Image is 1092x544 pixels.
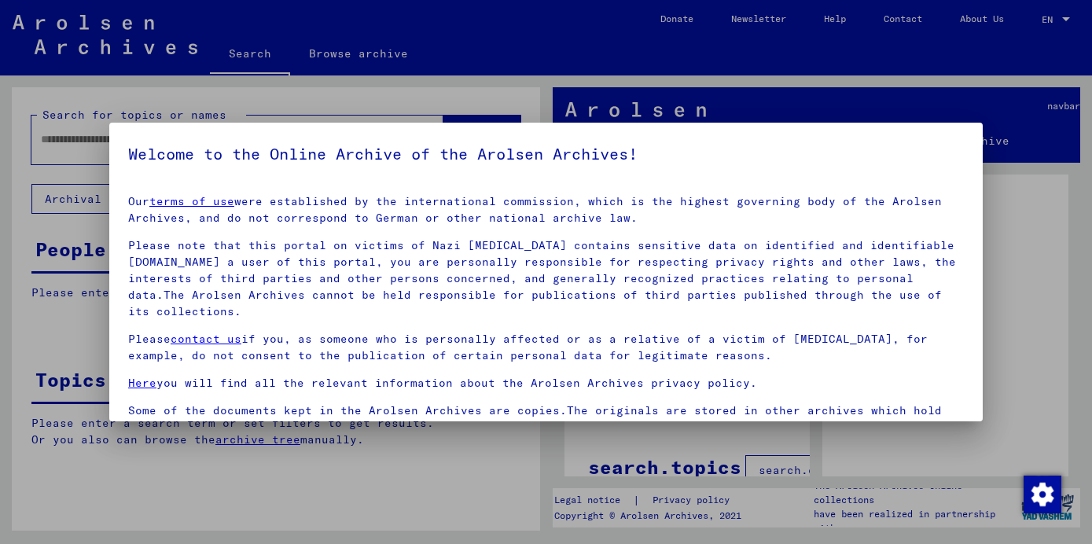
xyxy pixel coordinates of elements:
p: Please if you, as someone who is personally affected or as a relative of a victim of [MEDICAL_DAT... [128,331,964,364]
a: [EMAIL_ADDRESS][DOMAIN_NAME] [397,420,595,434]
div: Change consent [1023,475,1061,513]
img: Change consent [1024,476,1061,513]
p: Some of the documents kept in the Arolsen Archives are copies.The originals are stored in other a... [128,402,964,452]
a: terms of use [149,194,234,208]
p: Our were established by the international commission, which is the highest governing body of the ... [128,193,964,226]
a: Here [128,376,156,390]
a: contact us [171,332,241,346]
p: Please note that this portal on victims of Nazi [MEDICAL_DATA] contains sensitive data on identif... [128,237,964,320]
p: you will find all the relevant information about the Arolsen Archives privacy policy. [128,375,964,391]
h5: Welcome to the Online Archive of the Arolsen Archives! [128,142,964,167]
